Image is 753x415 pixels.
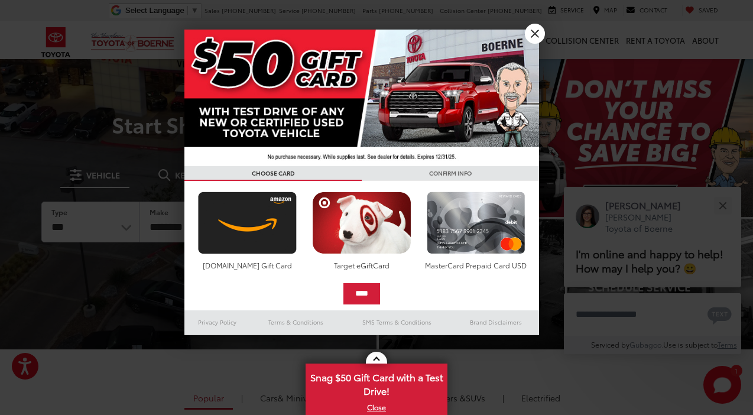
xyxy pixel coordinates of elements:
img: 42635_top_851395.jpg [184,30,539,166]
a: Brand Disclaimers [453,315,539,329]
h3: CONFIRM INFO [362,166,539,181]
img: targetcard.png [309,192,414,254]
a: Privacy Policy [184,315,251,329]
div: MasterCard Prepaid Card USD [424,260,528,270]
a: Terms & Conditions [251,315,341,329]
a: SMS Terms & Conditions [341,315,453,329]
h3: CHOOSE CARD [184,166,362,181]
img: mastercard.png [424,192,528,254]
div: [DOMAIN_NAME] Gift Card [195,260,300,270]
img: amazoncard.png [195,192,300,254]
span: Snag $50 Gift Card with a Test Drive! [307,365,446,401]
div: Target eGiftCard [309,260,414,270]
